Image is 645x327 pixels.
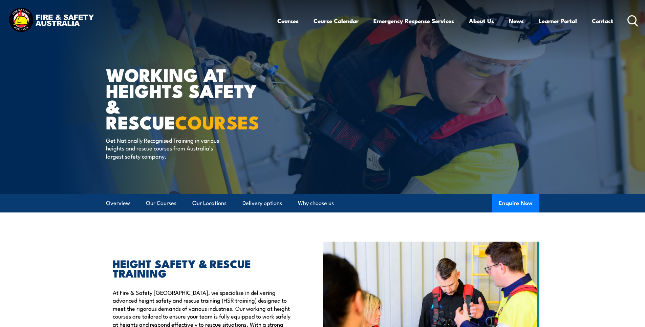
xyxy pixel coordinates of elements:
a: Learner Portal [539,12,577,30]
a: Our Locations [192,194,227,212]
a: Contact [592,12,613,30]
a: Our Courses [146,194,176,212]
a: News [509,12,524,30]
a: About Us [469,12,494,30]
p: Get Nationally Recognised Training in various heights and rescue courses from Australia’s largest... [106,136,230,160]
a: Why choose us [298,194,334,212]
a: Emergency Response Services [373,12,454,30]
a: Delivery options [242,194,282,212]
strong: COURSES [175,107,259,136]
h1: WORKING AT HEIGHTS SAFETY & RESCUE [106,66,273,130]
a: Course Calendar [314,12,359,30]
h2: HEIGHT SAFETY & RESCUE TRAINING [113,259,292,278]
a: Overview [106,194,130,212]
button: Enquire Now [492,194,539,212]
a: Courses [277,12,299,30]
